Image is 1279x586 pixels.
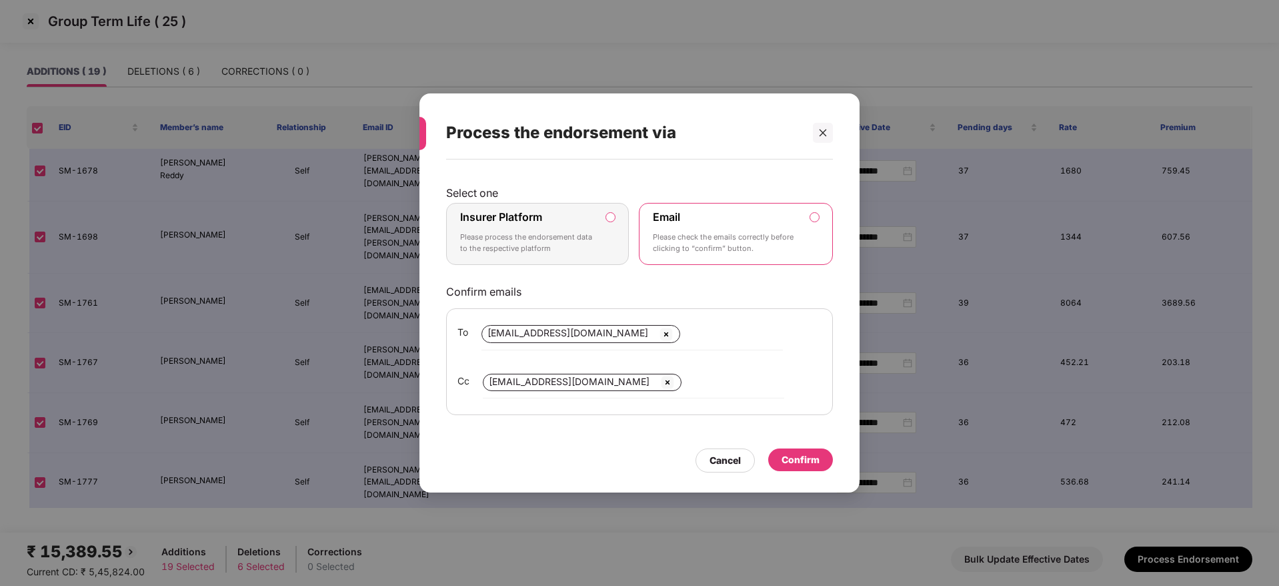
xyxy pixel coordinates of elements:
[457,325,468,340] span: To
[653,232,800,255] p: Please check the emails correctly before clicking to “confirm” button.
[653,210,680,224] label: Email
[489,376,650,387] span: [EMAIL_ADDRESS][DOMAIN_NAME]
[457,374,469,388] span: Cc
[606,213,615,222] input: Insurer PlatformPlease process the endorsement data to the respective platform
[818,128,828,137] span: close
[446,285,833,298] p: Confirm emails
[487,327,648,338] span: [EMAIL_ADDRESS][DOMAIN_NAME]
[658,326,674,342] img: svg+xml;base64,PHN2ZyBpZD0iQ3Jvc3MtMzJ4MzIiIHhtbG5zPSJodHRwOi8vd3d3LnczLm9yZy8yMDAwL3N2ZyIgd2lkdG...
[710,453,741,468] div: Cancel
[810,213,819,222] input: EmailPlease check the emails correctly before clicking to “confirm” button.
[782,453,820,467] div: Confirm
[460,210,542,224] label: Insurer Platform
[446,107,801,159] div: Process the endorsement via
[460,232,596,255] p: Please process the endorsement data to the respective platform
[446,186,833,200] p: Select one
[660,374,676,390] img: svg+xml;base64,PHN2ZyBpZD0iQ3Jvc3MtMzJ4MzIiIHhtbG5zPSJodHRwOi8vd3d3LnczLm9yZy8yMDAwL3N2ZyIgd2lkdG...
